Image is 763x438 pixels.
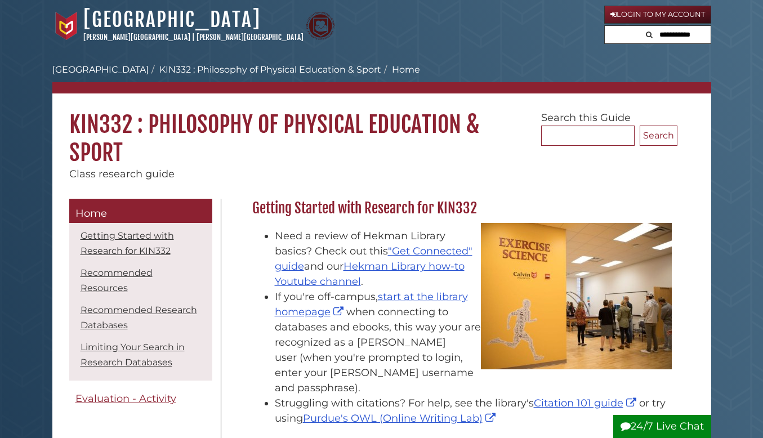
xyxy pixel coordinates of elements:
[381,63,420,77] li: Home
[69,168,175,180] span: Class research guide
[604,6,711,24] a: Login to My Account
[197,33,304,42] a: [PERSON_NAME][GEOGRAPHIC_DATA]
[52,93,711,167] h1: KIN332 : Philosophy of Physical Education & Sport
[275,396,672,426] li: Struggling with citations? For help, see the library's or try using
[275,260,465,288] a: Hekman Library how-to Youtube channel
[306,12,334,40] img: Calvin Theological Seminary
[613,415,711,438] button: 24/7 Live Chat
[69,199,212,224] a: Home
[303,412,498,424] a: Purdue's OWL (Online Writing Lab)
[247,199,677,217] h2: Getting Started with Research for KIN332
[69,386,212,412] a: Evaluation - Activity
[81,342,185,368] a: Limiting Your Search in Research Databases
[81,267,153,293] a: Recommended Resources
[275,290,468,318] a: start at the library homepage
[534,397,639,409] a: Citation 101 guide
[52,63,711,93] nav: breadcrumb
[75,207,107,220] span: Home
[52,12,81,40] img: Calvin University
[275,289,672,396] li: If you're off-campus, when connecting to databases and ebooks, this way your are recognized as a ...
[159,64,381,75] a: KIN332 : Philosophy of Physical Education & Sport
[81,230,174,256] a: Getting Started with Research for KIN332
[83,33,190,42] a: [PERSON_NAME][GEOGRAPHIC_DATA]
[275,229,672,289] li: Need a review of Hekman Library basics? Check out this and our .
[81,305,197,330] a: Recommended Research Databases
[75,392,176,405] span: Evaluation - Activity
[640,126,677,146] button: Search
[646,31,653,38] i: Search
[275,245,472,272] a: "Get Connected" guide
[642,26,656,41] button: Search
[83,7,261,32] a: [GEOGRAPHIC_DATA]
[52,64,149,75] a: [GEOGRAPHIC_DATA]
[192,33,195,42] span: |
